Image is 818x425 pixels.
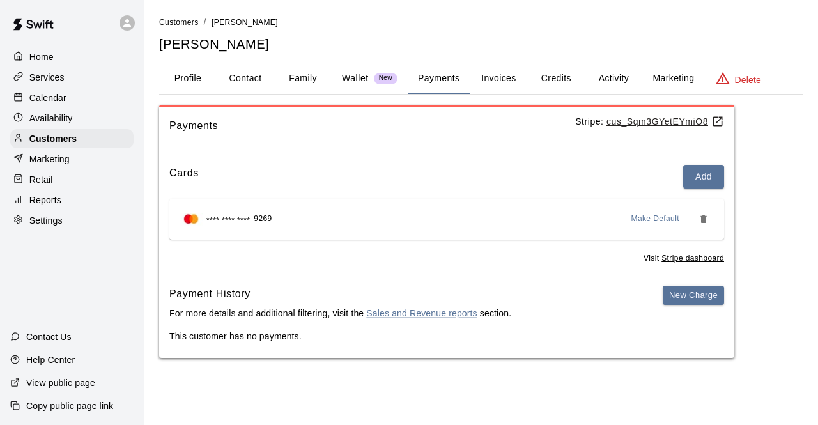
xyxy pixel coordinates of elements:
[26,376,95,389] p: View public page
[10,68,134,87] a: Services
[10,109,134,128] a: Availability
[644,252,724,265] span: Visit
[29,50,54,63] p: Home
[159,18,199,27] span: Customers
[408,63,470,94] button: Payments
[693,209,714,229] button: Remove
[29,173,53,186] p: Retail
[606,116,724,127] a: cus_Sqm3GYetEYmiO8
[169,286,511,302] h6: Payment History
[10,211,134,230] a: Settings
[663,286,724,305] button: New Charge
[585,63,642,94] button: Activity
[29,132,77,145] p: Customers
[217,63,274,94] button: Contact
[169,165,199,189] h6: Cards
[10,88,134,107] a: Calendar
[180,213,203,226] img: Credit card brand logo
[159,17,199,27] a: Customers
[29,91,66,104] p: Calendar
[204,15,206,29] li: /
[212,18,278,27] span: [PERSON_NAME]
[26,353,75,366] p: Help Center
[169,330,724,343] p: This customer has no payments.
[342,72,369,85] p: Wallet
[169,307,511,320] p: For more details and additional filtering, visit the section.
[159,63,217,94] button: Profile
[29,214,63,227] p: Settings
[29,71,65,84] p: Services
[29,112,73,125] p: Availability
[10,150,134,169] a: Marketing
[10,47,134,66] a: Home
[631,213,680,226] span: Make Default
[169,118,575,134] span: Payments
[159,63,803,94] div: basic tabs example
[642,63,704,94] button: Marketing
[29,153,70,166] p: Marketing
[254,213,272,226] span: 9269
[575,115,724,128] p: Stripe:
[159,36,803,53] h5: [PERSON_NAME]
[661,254,724,263] a: Stripe dashboard
[26,399,113,412] p: Copy public page link
[626,209,685,229] button: Make Default
[366,308,477,318] a: Sales and Revenue reports
[527,63,585,94] button: Credits
[470,63,527,94] button: Invoices
[159,15,803,29] nav: breadcrumb
[10,170,134,189] a: Retail
[735,73,761,86] p: Delete
[374,74,397,82] span: New
[29,194,61,206] p: Reports
[10,129,134,148] a: Customers
[274,63,332,94] button: Family
[26,330,72,343] p: Contact Us
[683,165,724,189] button: Add
[10,190,134,210] a: Reports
